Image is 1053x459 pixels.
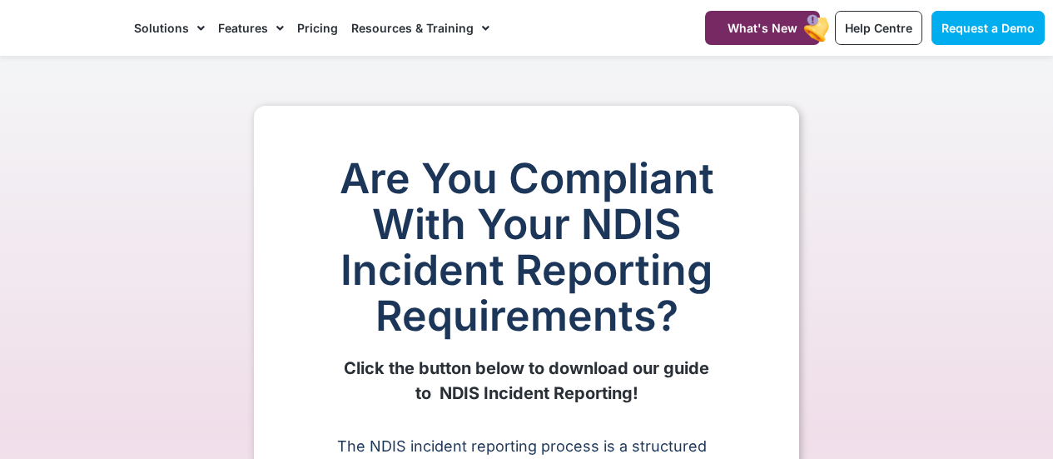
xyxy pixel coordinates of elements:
img: CareMaster Logo [8,16,117,40]
span: What's New [728,21,797,35]
h1: Are You Compliant With Your NDIS Incident Reporting Requirements? [337,156,716,339]
span: Request a Demo [941,21,1035,35]
span: Help Centre [845,21,912,35]
a: What's New [705,11,820,45]
b: Click the button below to download our guide to NDIS Incident Reporting! [344,358,709,403]
a: Request a Demo [931,11,1045,45]
a: Help Centre [835,11,922,45]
